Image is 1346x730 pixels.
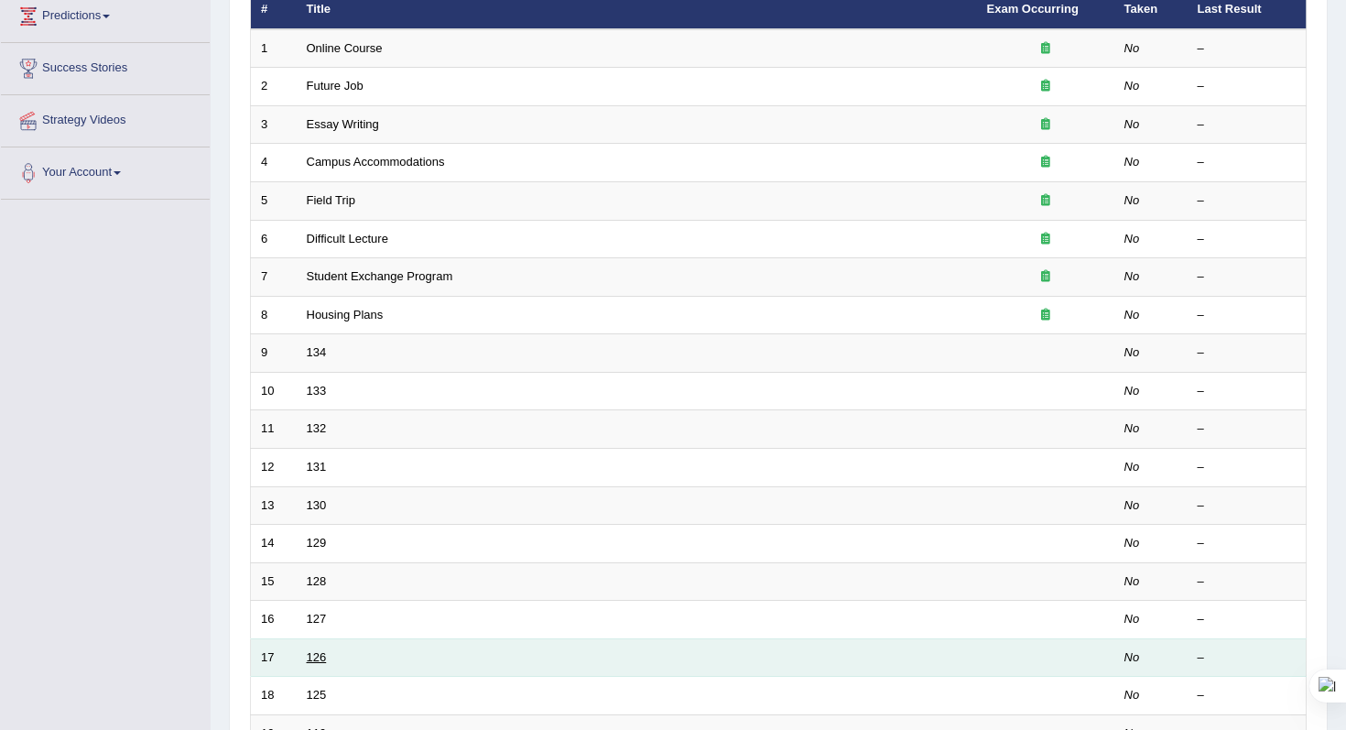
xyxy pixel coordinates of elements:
td: 11 [251,410,297,449]
em: No [1124,79,1140,93]
td: 9 [251,334,297,373]
em: No [1124,574,1140,588]
a: Housing Plans [307,308,384,321]
a: Campus Accommodations [307,155,445,169]
div: – [1198,116,1297,134]
a: Success Stories [1,43,210,89]
em: No [1124,650,1140,664]
td: 14 [251,525,297,563]
a: Student Exchange Program [307,269,453,283]
div: Exam occurring question [987,307,1104,324]
td: 7 [251,258,297,297]
em: No [1124,536,1140,550]
em: No [1124,460,1140,474]
td: 15 [251,562,297,601]
td: 16 [251,601,297,639]
a: 130 [307,498,327,512]
em: No [1124,498,1140,512]
td: 17 [251,638,297,677]
a: Difficult Lecture [307,232,388,245]
div: – [1198,535,1297,552]
div: Exam occurring question [987,192,1104,210]
td: 18 [251,677,297,715]
a: 131 [307,460,327,474]
a: 132 [307,421,327,435]
em: No [1124,688,1140,702]
div: Exam occurring question [987,154,1104,171]
div: – [1198,192,1297,210]
em: No [1124,308,1140,321]
div: Exam occurring question [987,231,1104,248]
em: No [1124,232,1140,245]
div: Exam occurring question [987,268,1104,286]
em: No [1124,612,1140,626]
td: 4 [251,144,297,182]
div: Exam occurring question [987,78,1104,95]
div: – [1198,611,1297,628]
div: – [1198,687,1297,704]
em: No [1124,41,1140,55]
em: No [1124,269,1140,283]
div: – [1198,268,1297,286]
td: 1 [251,29,297,68]
td: 13 [251,486,297,525]
td: 6 [251,220,297,258]
td: 5 [251,182,297,221]
div: – [1198,40,1297,58]
div: Exam occurring question [987,116,1104,134]
div: – [1198,497,1297,515]
a: 126 [307,650,327,664]
em: No [1124,421,1140,435]
a: Field Trip [307,193,355,207]
div: – [1198,78,1297,95]
div: – [1198,649,1297,667]
em: No [1124,155,1140,169]
a: Online Course [307,41,383,55]
td: 2 [251,68,297,106]
a: Essay Writing [307,117,379,131]
em: No [1124,117,1140,131]
a: 125 [307,688,327,702]
em: No [1124,345,1140,359]
a: 127 [307,612,327,626]
div: – [1198,307,1297,324]
a: Exam Occurring [987,2,1079,16]
td: 12 [251,448,297,486]
a: 129 [307,536,327,550]
div: – [1198,231,1297,248]
a: 133 [307,384,327,398]
td: 10 [251,372,297,410]
div: – [1198,420,1297,438]
div: – [1198,383,1297,400]
a: Strategy Videos [1,95,210,141]
em: No [1124,193,1140,207]
a: 128 [307,574,327,588]
em: No [1124,384,1140,398]
div: – [1198,573,1297,591]
td: 3 [251,105,297,144]
div: – [1198,459,1297,476]
div: – [1198,154,1297,171]
td: 8 [251,296,297,334]
a: 134 [307,345,327,359]
a: Your Account [1,147,210,193]
a: Future Job [307,79,364,93]
div: Exam occurring question [987,40,1104,58]
div: – [1198,344,1297,362]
